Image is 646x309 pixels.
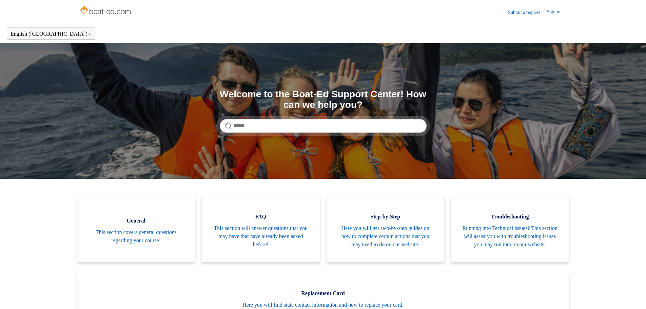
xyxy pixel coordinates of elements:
span: General [87,217,185,225]
span: Here you will find state contact information and how to replace your card. [87,301,559,309]
span: This section covers general questions regarding your course! [87,228,185,245]
span: Here you will get step-by-step guides on how to complete certain actions that you may need to do ... [337,224,434,249]
span: Troubleshooting [461,213,559,221]
input: Search [220,119,427,133]
a: Step-by-Step Here you will get step-by-step guides on how to complete certain actions that you ma... [327,196,445,262]
a: Submit a request [508,9,547,16]
button: English ([GEOGRAPHIC_DATA]) [11,31,92,37]
span: FAQ [212,213,310,221]
span: This section will answer questions that you may have that have already been asked before! [212,224,310,249]
a: Sign in [547,8,567,16]
img: Boat-Ed Help Center home page [79,4,133,18]
span: Step-by-Step [337,213,434,221]
a: Troubleshooting Running into Technical issues? This section will assist you with troubleshooting ... [451,196,569,262]
h1: Welcome to the Boat-Ed Support Center! How can we help you? [220,89,427,110]
div: Live chat [623,286,641,304]
span: Replacement Card [87,289,559,297]
a: General This section covers general questions regarding your course! [77,196,195,262]
a: FAQ This section will answer questions that you may have that have already been asked before! [202,196,320,262]
span: Running into Technical issues? This section will assist you with troubleshooting issues you may r... [461,224,559,249]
